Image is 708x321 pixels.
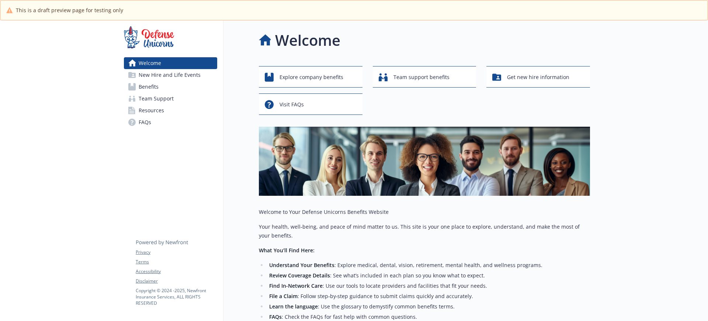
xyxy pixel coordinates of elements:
a: Privacy [136,249,217,256]
h1: Welcome [275,29,340,51]
button: Team support benefits [373,66,476,88]
span: New Hire and Life Events [139,69,201,81]
span: This is a draft preview page for testing only [16,6,123,14]
li: : Follow step‑by‑step guidance to submit claims quickly and accurately. [267,292,590,301]
a: Accessibility [136,268,217,275]
span: Get new hire information [507,70,569,84]
li: : Explore medical, dental, vision, retirement, mental health, and wellness programs. [267,261,590,270]
a: Terms [136,259,217,265]
button: Explore company benefits [259,66,362,88]
span: Team support benefits [393,70,450,84]
strong: Learn the language [269,303,318,310]
img: overview page banner [259,127,590,196]
button: Get new hire information [486,66,590,88]
strong: What You’ll Find Here: [259,247,315,254]
p: Copyright © 2024 - 2025 , Newfront Insurance Services, ALL RIGHTS RESERVED [136,287,217,306]
a: Disclaimer [136,278,217,284]
button: Visit FAQs [259,93,362,115]
span: Explore company benefits [280,70,343,84]
li: : See what’s included in each plan so you know what to expect. [267,271,590,280]
span: Benefits [139,81,159,93]
span: Resources [139,105,164,116]
p: Your health, well‑being, and peace of mind matter to us. This site is your one place to explore, ... [259,222,590,240]
strong: Review Coverage Details [269,272,330,279]
a: Welcome [124,57,217,69]
span: Team Support [139,93,174,105]
strong: File a Claim [269,293,298,300]
li: : Use the glossary to demystify common benefits terms. [267,302,590,311]
strong: Find In-Network Care [269,282,323,289]
a: Team Support [124,93,217,105]
span: FAQs [139,116,151,128]
span: Welcome [139,57,161,69]
strong: Understand Your Benefits [269,262,334,269]
a: Resources [124,105,217,116]
li: : Use our tools to locate providers and facilities that fit your needs. [267,281,590,290]
span: Visit FAQs [280,98,304,112]
strong: FAQs [269,313,282,320]
a: Benefits [124,81,217,93]
a: FAQs [124,116,217,128]
a: New Hire and Life Events [124,69,217,81]
p: Welcome to Your Defense Unicorns Benefits Website [259,208,590,216]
